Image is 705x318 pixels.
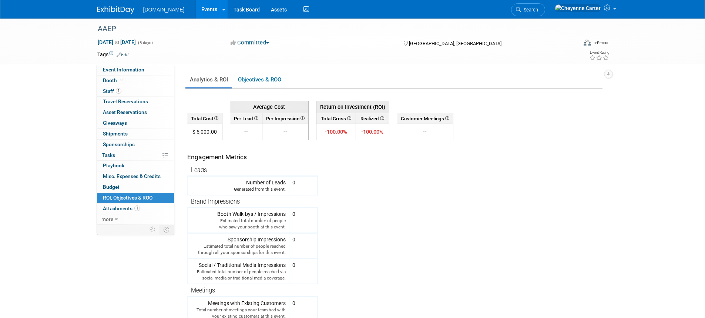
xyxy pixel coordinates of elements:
span: Booth [103,77,125,83]
a: Playbook [97,161,174,171]
span: Brand Impressions [191,198,240,205]
div: Number of Leads [191,179,286,193]
div: 0 [292,299,295,307]
div: Event Format [534,39,610,50]
div: Sponsorship Impressions [191,236,286,256]
a: Staff1 [97,86,174,97]
a: Event Information [97,65,174,75]
th: Customer Meetings [397,113,453,124]
a: Search [511,3,545,16]
a: Shipments [97,129,174,139]
td: $ 5,000.00 [187,124,222,140]
span: Tasks [102,152,115,158]
div: Estimated total number of people who saw your booth at this event. [191,218,286,230]
span: Sponsorships [103,141,135,147]
th: Average Cost [230,101,308,113]
span: Budget [103,184,120,190]
div: 0 [292,261,295,269]
span: Staff [103,88,121,94]
th: Per Impression [262,113,308,124]
a: more [97,214,174,225]
th: Per Lead [230,113,262,124]
div: Generated from this event. [191,186,286,193]
a: Attachments1 [97,204,174,214]
span: [GEOGRAPHIC_DATA], [GEOGRAPHIC_DATA] [409,41,501,46]
span: -100.00% [325,128,347,135]
span: Shipments [103,131,128,137]
div: Booth Walk-bys / Impressions [191,210,286,230]
div: In-Person [592,40,610,46]
div: Event Rating [589,51,609,54]
span: -- [283,129,287,135]
img: Format-Inperson.png [584,40,591,46]
span: Playbook [103,163,124,168]
span: Asset Reservations [103,109,147,115]
div: 0 [292,236,295,243]
span: ROI, Objectives & ROO [103,195,152,201]
img: Cheyenne Carter [555,4,601,12]
a: Analytics & ROI [185,73,232,87]
div: Social / Traditional Media Impressions [191,261,286,281]
span: [DATE] [DATE] [97,39,136,46]
th: Total Cost [187,113,222,124]
a: Budget [97,182,174,193]
span: (5 days) [137,40,153,45]
span: Meetings [191,287,215,294]
td: Tags [97,51,129,58]
a: Travel Reservations [97,97,174,107]
span: Attachments [103,205,140,211]
span: Travel Reservations [103,98,148,104]
span: Event Information [103,67,144,73]
td: Toggle Event Tabs [159,225,174,234]
i: Booth reservation complete [120,78,124,82]
a: Tasks [97,150,174,161]
a: ROI, Objectives & ROO [97,193,174,203]
a: Asset Reservations [97,107,174,118]
div: 0 [292,210,295,218]
span: Giveaways [103,120,127,126]
span: -100.00% [361,128,383,135]
th: Return on Investment (ROI) [316,101,389,113]
button: Committed [228,39,272,47]
span: Search [521,7,538,13]
a: Booth [97,76,174,86]
a: Objectives & ROO [234,73,285,87]
a: Sponsorships [97,140,174,150]
span: -- [244,129,248,135]
span: more [101,216,113,222]
div: Estimated total number of people reached through all your sponsorships for this event. [191,243,286,256]
span: to [113,39,120,45]
div: AAEP [95,22,566,36]
span: Misc. Expenses & Credits [103,173,161,179]
span: 1 [134,205,140,211]
img: ExhibitDay [97,6,134,14]
a: Giveaways [97,118,174,128]
div: -- [400,128,450,135]
th: Total Gross [316,113,356,124]
div: 0 [292,179,295,186]
a: Edit [117,52,129,57]
td: Personalize Event Tab Strip [146,225,159,234]
span: 1 [116,88,121,94]
span: [DOMAIN_NAME] [143,7,185,13]
div: Engagement Metrics [187,153,315,162]
span: Leads [191,167,207,174]
th: Realized [356,113,389,124]
div: Estimated total number of people reached via social media or traditional media coverage. [191,269,286,281]
a: Misc. Expenses & Credits [97,171,174,182]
